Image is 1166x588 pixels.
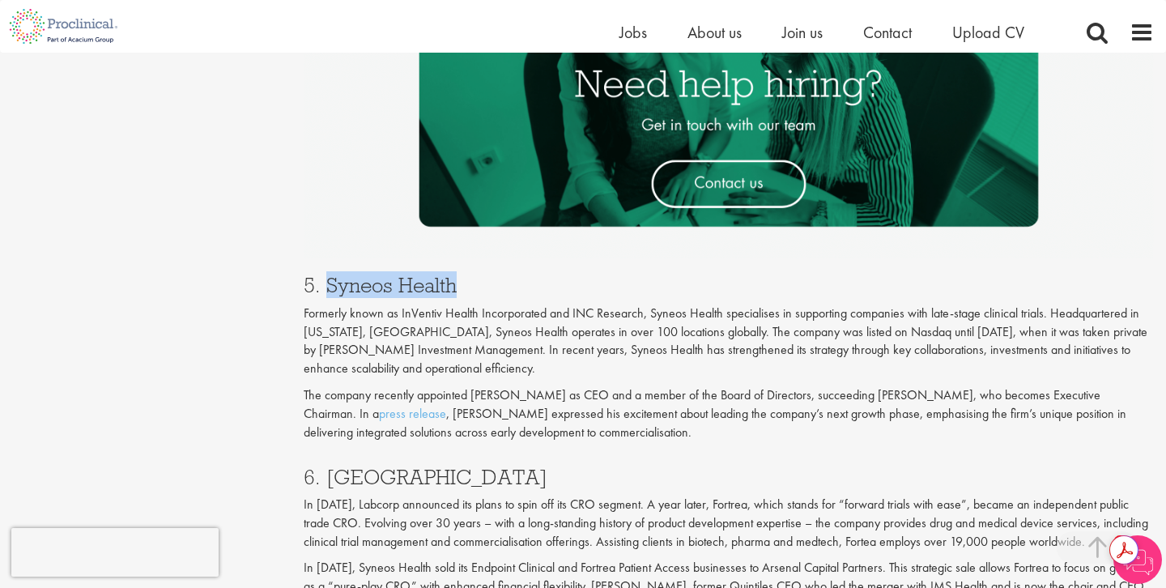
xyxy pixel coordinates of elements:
iframe: reCAPTCHA [11,528,219,577]
a: About us [687,22,742,43]
h3: 6. [GEOGRAPHIC_DATA] [304,467,1154,488]
p: In [DATE], Labcorp announced its plans to spin off its CRO segment. A year later, Fortrea, which ... [304,496,1154,552]
a: Join us [782,22,823,43]
a: Contact [863,22,912,43]
h3: 5. Syneos Health [304,275,1154,296]
a: Jobs [619,22,647,43]
p: Formerly known as InVentiv Health Incorporated and INC Research, Syneos Health specialises in sup... [304,305,1154,378]
p: The company recently appointed [PERSON_NAME] as CEO and a member of the Board of Directors, succe... [304,386,1154,442]
a: press release [379,405,446,422]
a: Upload CV [952,22,1024,43]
